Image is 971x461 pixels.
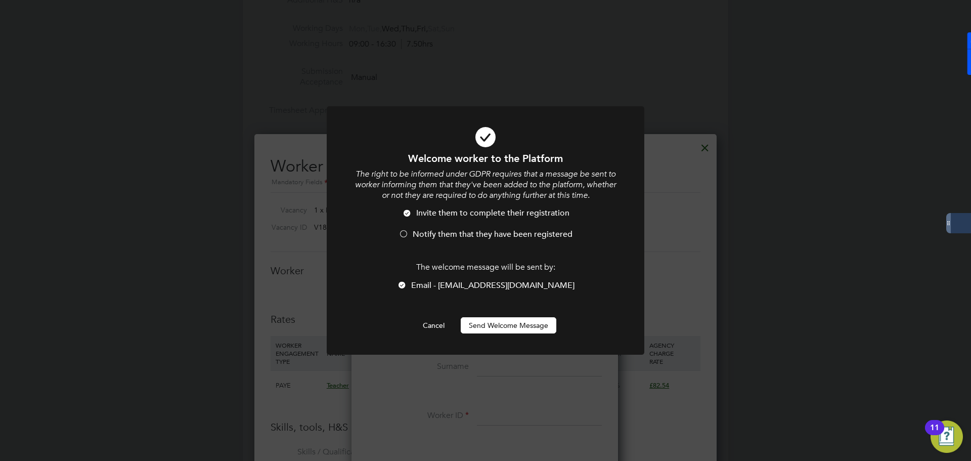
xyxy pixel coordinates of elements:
span: Invite them to complete their registration [416,208,569,218]
p: The welcome message will be sent by: [354,262,617,273]
span: Email - [EMAIL_ADDRESS][DOMAIN_NAME] [411,280,575,290]
span: Notify them that they have been registered [413,229,572,239]
button: Send Welcome Message [461,317,556,333]
button: Open Resource Center, 11 new notifications [931,421,963,453]
h1: Welcome worker to the Platform [354,152,617,165]
i: The right to be informed under GDPR requires that a message be sent to worker informing them that... [355,169,616,200]
button: Cancel [415,317,453,333]
div: 11 [930,428,939,441]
